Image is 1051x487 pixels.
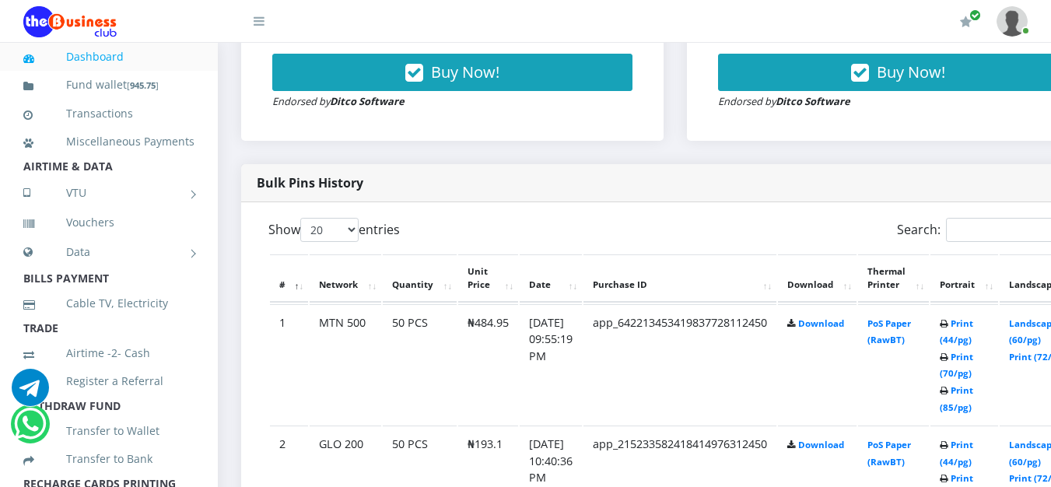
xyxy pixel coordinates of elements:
[877,61,945,82] span: Buy Now!
[997,6,1028,37] img: User
[798,439,844,450] a: Download
[127,79,159,91] small: [ ]
[960,16,972,28] i: Renew/Upgrade Subscription
[23,6,117,37] img: Logo
[23,96,194,131] a: Transactions
[23,173,194,212] a: VTU
[330,94,405,108] strong: Ditco Software
[940,384,973,413] a: Print (85/pg)
[14,417,46,443] a: Chat for support
[23,363,194,399] a: Register a Referral
[383,304,457,425] td: 50 PCS
[867,317,911,346] a: PoS Paper (RawBT)
[383,254,457,303] th: Quantity: activate to sort column ascending
[23,67,194,103] a: Fund wallet[945.75]
[23,124,194,159] a: Miscellaneous Payments
[23,413,194,449] a: Transfer to Wallet
[778,254,857,303] th: Download: activate to sort column ascending
[23,335,194,371] a: Airtime -2- Cash
[867,439,911,468] a: PoS Paper (RawBT)
[458,254,518,303] th: Unit Price: activate to sort column ascending
[257,174,363,191] strong: Bulk Pins History
[583,304,776,425] td: app_642213453419837728112450
[272,54,632,91] button: Buy Now!
[969,9,981,21] span: Renew/Upgrade Subscription
[583,254,776,303] th: Purchase ID: activate to sort column ascending
[300,218,359,242] select: Showentries
[520,254,582,303] th: Date: activate to sort column ascending
[130,79,156,91] b: 945.75
[270,304,308,425] td: 1
[23,39,194,75] a: Dashboard
[310,254,381,303] th: Network: activate to sort column ascending
[858,254,929,303] th: Thermal Printer: activate to sort column ascending
[798,317,844,329] a: Download
[23,286,194,321] a: Cable TV, Electricity
[930,254,998,303] th: Portrait: activate to sort column ascending
[23,233,194,272] a: Data
[940,317,973,346] a: Print (44/pg)
[940,351,973,380] a: Print (70/pg)
[776,94,850,108] strong: Ditco Software
[940,439,973,468] a: Print (44/pg)
[458,304,518,425] td: ₦484.95
[431,61,499,82] span: Buy Now!
[270,254,308,303] th: #: activate to sort column descending
[23,205,194,240] a: Vouchers
[268,218,400,242] label: Show entries
[272,94,405,108] small: Endorsed by
[718,94,850,108] small: Endorsed by
[12,380,49,406] a: Chat for support
[520,304,582,425] td: [DATE] 09:55:19 PM
[23,441,194,477] a: Transfer to Bank
[310,304,381,425] td: MTN 500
